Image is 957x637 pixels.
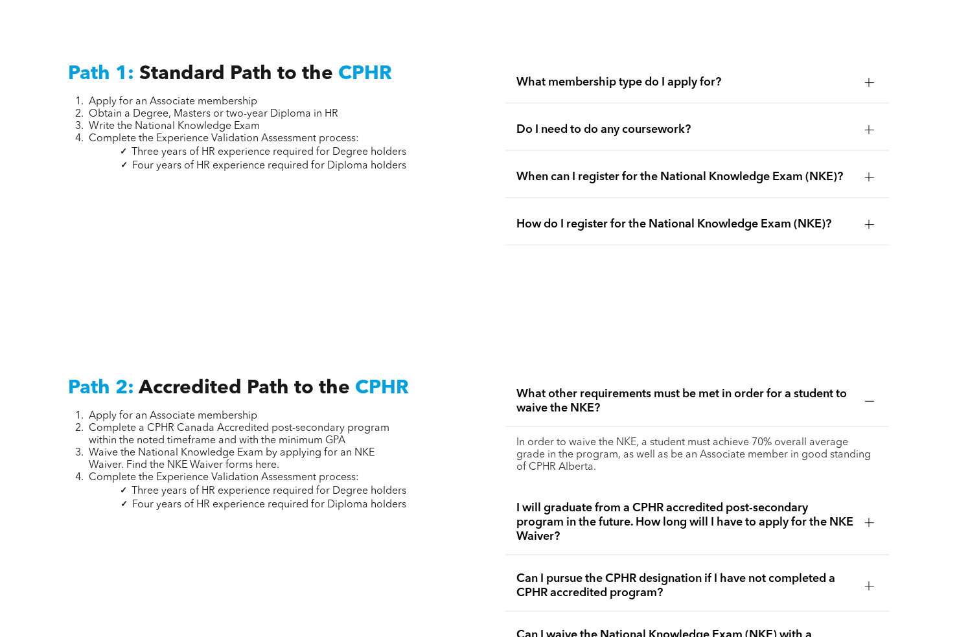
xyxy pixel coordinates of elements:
span: How do I register for the National Knowledge Exam (NKE)? [516,217,854,231]
span: Obtain a Degree, Masters or two-year Diploma in HR [89,109,338,119]
span: Waive the National Knowledge Exam by applying for an NKE Waiver. Find the NKE Waiver forms here. [89,448,375,470]
span: Three years of HR experience required for Degree holders [132,486,406,496]
span: Four years of HR experience required for Diploma holders [132,500,406,510]
span: I will graduate from a CPHR accredited post-secondary program in the future. How long will I have... [516,501,854,544]
span: Complete the Experience Validation Assessment process: [89,133,359,144]
span: What membership type do I apply for? [516,75,854,89]
span: Three years of HR experience required for Degree holders [132,147,406,157]
span: Do I need to do any coursework? [516,122,854,137]
span: Path 1: [68,64,134,84]
span: Apply for an Associate membership [89,97,257,107]
span: CPHR [355,378,409,398]
span: Accredited Path to the [139,378,350,398]
span: Apply for an Associate membership [89,411,257,421]
span: Standard Path to the [139,64,333,84]
span: Complete the Experience Validation Assessment process: [89,472,359,483]
span: Complete a CPHR Canada Accredited post-secondary program within the noted timeframe and with the ... [89,423,389,446]
p: In order to waive the NKE, a student must achieve 70% overall average grade in the program, as we... [516,437,879,474]
span: Four years of HR experience required for Diploma holders [132,161,406,171]
span: What other requirements must be met in order for a student to waive the NKE? [516,387,854,415]
span: Write the National Knowledge Exam [89,121,260,132]
span: CPHR [338,64,392,84]
span: Path 2: [68,378,134,398]
span: Can I pursue the CPHR designation if I have not completed a CPHR accredited program? [516,572,854,600]
span: When can I register for the National Knowledge Exam (NKE)? [516,170,854,184]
